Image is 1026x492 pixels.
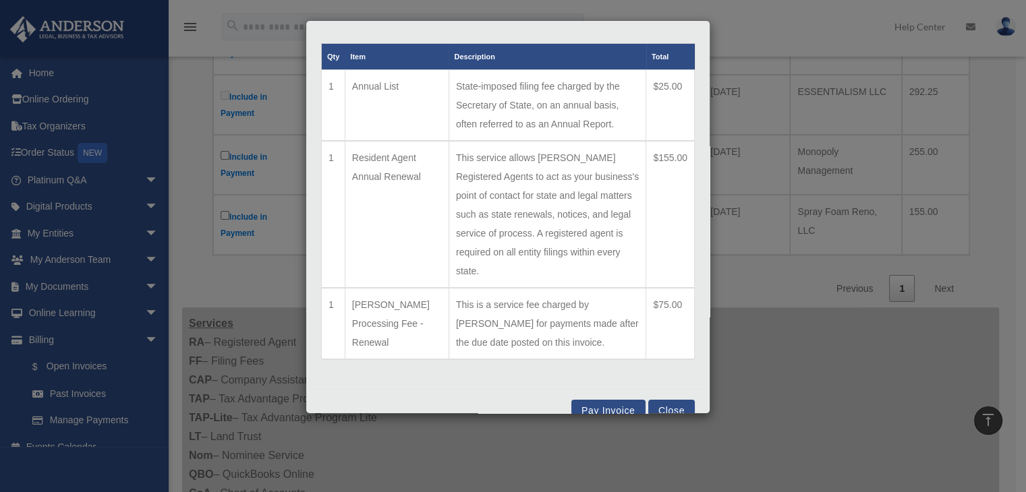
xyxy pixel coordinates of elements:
td: [PERSON_NAME] Processing Fee - Renewal [345,288,449,359]
button: Close [648,400,695,415]
th: Total [646,44,695,70]
button: Pay Invoice [571,400,646,415]
td: State-imposed filing fee charged by the Secretary of State, on an annual basis, often referred to... [449,70,646,142]
td: $25.00 [646,70,695,142]
td: This service allows [PERSON_NAME] Registered Agents to act as your business's point of contact fo... [449,141,646,288]
td: $155.00 [646,141,695,288]
td: $75.00 [646,288,695,359]
td: This is a service fee charged by [PERSON_NAME] for payments made after the due date posted on thi... [449,288,646,359]
th: Qty [322,44,345,70]
td: 1 [322,288,345,359]
th: Item [345,44,449,70]
td: Annual List [345,70,449,142]
td: 1 [322,70,345,142]
th: Description [449,44,646,70]
td: Resident Agent Annual Renewal [345,141,449,288]
td: 1 [322,141,345,288]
